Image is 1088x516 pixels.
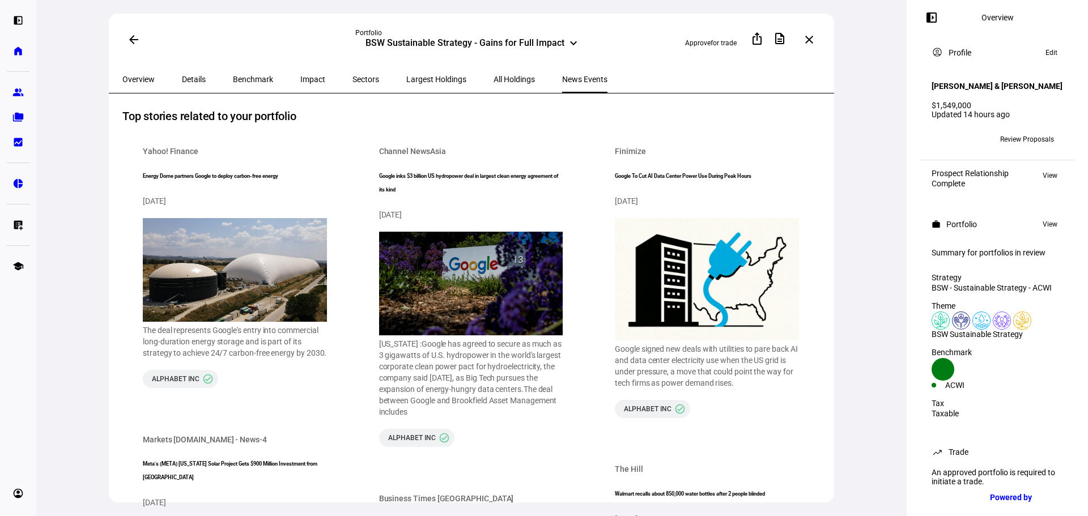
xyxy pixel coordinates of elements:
[355,28,588,37] div: Portfolio
[12,137,24,148] eth-mat-symbol: bid_landscape
[12,15,24,26] eth-mat-symbol: left_panel_open
[127,33,141,46] mat-icon: arrow_back
[925,11,938,24] mat-icon: left_panel_open
[1013,312,1031,330] img: climateChange.custom.svg
[1000,130,1054,148] span: Review Proposals
[932,218,1063,231] eth-panel-overview-card-header: Portfolio
[143,195,327,207] div: [DATE]
[949,447,968,457] div: Trade
[1043,169,1057,182] span: View
[143,146,198,157] div: Yahoo! Finance
[406,75,466,83] span: Largest Holdings
[932,248,1063,257] div: Summary for portfolios in review
[949,48,971,57] div: Profile
[932,312,950,330] img: climateChange.colored.svg
[932,283,1063,292] div: BSW - Sustainable Strategy - ACWI
[685,39,711,47] span: Approve
[674,403,686,415] mat-icon: check_circle
[932,330,1063,339] div: BSW Sustainable Strategy
[1045,46,1057,59] span: Edit
[932,399,1063,408] div: Tax
[615,343,799,389] section: Google signed new deals with utilities to pare back AI and data center electricity use when the U...
[932,46,1063,59] eth-panel-overview-card-header: Profile
[750,32,764,45] mat-icon: ios_share
[143,169,327,183] h6: Energy Dome partners Google to deploy carbon-free energy
[7,172,29,195] a: pie_chart
[984,487,1071,508] a: Powered by
[932,348,1063,357] div: Benchmark
[379,209,563,220] div: [DATE]
[981,13,1014,22] div: Overview
[615,169,799,183] h6: Google To Cut AI Data Center Power Use During Peak Hours
[7,81,29,104] a: group
[143,325,327,359] section: The deal represents Google's entry into commercial long-duration energy storage and is part of it...
[12,261,24,272] eth-mat-symbol: school
[352,75,379,83] span: Sectors
[379,493,514,504] div: Business Times [GEOGRAPHIC_DATA]
[615,218,799,340] img: https%3A%2F%2Fchivas-assets.s3-eu-west-1.amazonaws.com%2Fstatic%2Fimages%2Ftag_reuters_com_2025_n...
[946,220,977,229] div: Portfolio
[993,312,1011,330] img: corporateEthics.colored.svg
[567,36,580,50] mat-icon: keyboard_arrow_down
[379,232,563,335] img: 2025-07-15t172217z_2_lynxmpel6e0e1_rtroptp_3_eu-alphabet-antitrust.jpg
[932,179,1009,188] div: Complete
[615,195,799,207] div: [DATE]
[388,433,436,442] span: ALPHABET INC
[991,130,1063,148] button: Review Proposals
[143,497,327,508] div: [DATE]
[7,106,29,129] a: folder_copy
[12,219,24,231] eth-mat-symbol: list_alt_add
[932,82,1062,91] h4: [PERSON_NAME] & [PERSON_NAME]
[12,488,24,499] eth-mat-symbol: account_circle
[676,34,746,52] button: Approvefor trade
[932,220,941,229] mat-icon: work
[773,32,787,45] mat-icon: description
[7,131,29,153] a: bid_landscape
[143,457,327,484] h6: Meta's (META) [US_STATE] Solar Project Gets $900 Million Investment from [GEOGRAPHIC_DATA]
[7,40,29,62] a: home
[562,75,607,83] span: News Events
[802,33,816,46] mat-icon: close
[12,178,24,189] eth-mat-symbol: pie_chart
[379,338,563,417] section: [US_STATE] :Google has agreed to secure as much as 3 gigawatts of U.S. hydropower in the world's ...
[233,75,273,83] span: Benchmark
[932,446,943,458] mat-icon: trending_up
[202,373,214,385] mat-icon: check_circle
[932,445,1063,459] eth-panel-overview-card-header: Trade
[143,218,327,322] img: 78d548e888d6b1dc4305a9e638a6fc7d
[439,432,450,443] mat-icon: check_circle
[615,463,643,475] div: The Hill
[932,273,1063,282] div: Strategy
[12,87,24,98] eth-mat-symbol: group
[1037,218,1063,231] button: View
[972,312,991,330] img: cleanWater.colored.svg
[932,301,1063,310] div: Theme
[12,45,24,57] eth-mat-symbol: home
[932,169,1009,178] div: Prospect Relationship
[122,107,296,125] span: Top stories related to your portfolio
[624,404,671,413] span: ALPHABET INC
[952,312,970,330] img: humanRights.colored.svg
[143,434,267,445] div: Markets [DOMAIN_NAME] - News-4
[932,409,1063,418] div: Taxable
[1037,169,1063,182] button: View
[12,112,24,123] eth-mat-symbol: folder_copy
[615,487,799,501] h6: Walmart recalls about 850,000 water bottles after 2 people blinded
[936,135,945,143] span: OO
[615,146,645,157] div: Finimize
[1040,46,1063,59] button: Edit
[300,75,325,83] span: Impact
[379,146,446,157] div: Channel NewsAsia
[932,46,943,58] mat-icon: account_circle
[711,39,737,47] span: for trade
[925,463,1070,491] div: An approved portfolio is required to initiate a trade.
[122,75,155,83] span: Overview
[365,37,564,51] div: BSW Sustainable Strategy - Gains for Full Impact
[152,374,199,383] span: ALPHABET INC
[494,75,535,83] span: All Holdings
[945,381,997,390] div: ACWI
[379,169,563,197] h6: Google inks $3 billion US hydropower deal in largest clean energy agreement of its kind
[1043,218,1057,231] span: View
[182,75,206,83] span: Details
[932,101,1063,110] div: $1,549,000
